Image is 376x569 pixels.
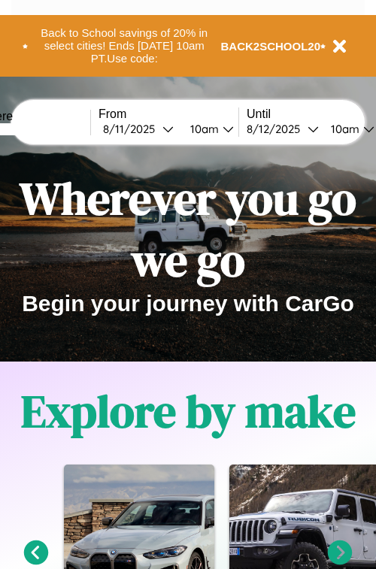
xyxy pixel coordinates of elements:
div: 8 / 11 / 2025 [103,122,162,136]
div: 10am [183,122,223,136]
b: BACK2SCHOOL20 [221,40,321,53]
h1: Explore by make [21,380,356,442]
button: 10am [178,121,238,137]
div: 8 / 12 / 2025 [247,122,308,136]
div: 10am [323,122,363,136]
button: Back to School savings of 20% in select cities! Ends [DATE] 10am PT.Use code: [28,23,221,69]
button: 8/11/2025 [99,121,178,137]
label: From [99,107,238,121]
